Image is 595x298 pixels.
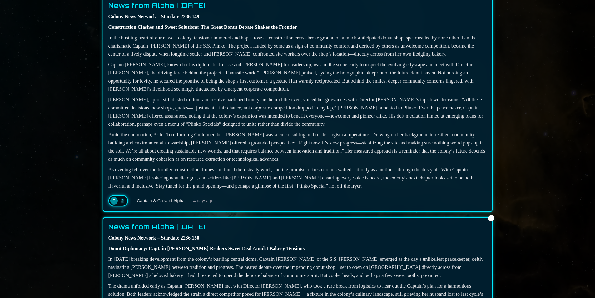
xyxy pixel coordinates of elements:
[108,34,487,58] p: In the bustling heart of our newest colony, tensions simmered and hopes rose as construction crew...
[108,61,487,93] p: Captain [PERSON_NAME], known for his diplomatic finesse and [PERSON_NAME] for leadership, was on ...
[108,223,206,231] h2: News from Alpha | [DATE]
[108,96,487,128] p: [PERSON_NAME], apron still dusted in flour and resolve hardened from years behind the oven, voice...
[108,223,206,234] a: News from Alpha | [DATE]
[108,246,305,251] strong: Donut Diplomacy: Captain [PERSON_NAME] Brokers Sweet Deal Amidst Bakery Tensions
[121,198,124,204] span: 2
[137,198,185,204] span: Captain & Crew of Alpha
[108,166,487,190] p: As evening fell over the frontier, construction drones continued their steady work, and the promi...
[108,1,206,10] h2: News from Alpha | [DATE]
[193,198,214,204] span: 4 days ago
[108,235,200,240] strong: Colony News Network – Stardate 2236.150
[108,131,487,163] p: Amid the commotion, A-tier Terraforming Guild member [PERSON_NAME] was seen consulting on broader...
[108,255,487,280] p: In [DATE] breaking development from the colony’s bustling central dome, Captain [PERSON_NAME] of ...
[108,24,297,30] strong: Construction Clashes and Sweet Solutions: The Great Donut Debate Shakes the Frontier
[108,1,206,13] a: News from Alpha | [DATE]
[108,14,200,19] strong: Colony News Network – Stardate 2236.149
